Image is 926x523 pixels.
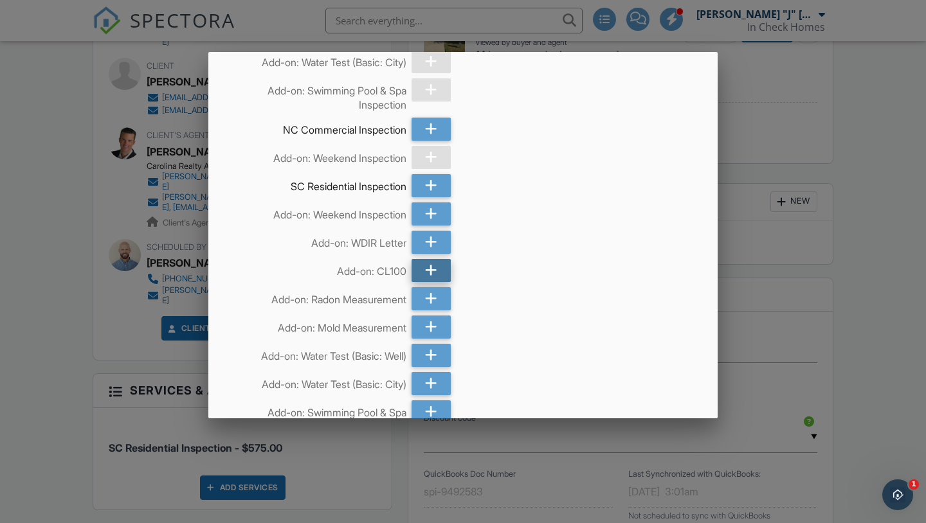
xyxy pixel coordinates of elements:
iframe: Intercom live chat [882,479,913,510]
div: Add-on: Water Test (Basic: Well) [226,344,406,363]
div: NC Commercial Inspection [226,118,406,137]
div: Add-on: WDIR Letter [226,231,406,250]
div: Add-on: Swimming Pool & Spa Inspection [226,400,406,434]
div: Add-on: Radon Measurement [226,287,406,306]
div: SC Residential Inspection [226,174,406,193]
div: Add-on: Water Test (Basic: City) [226,50,406,69]
div: Add-on: Swimming Pool & Spa Inspection [226,78,406,112]
div: Add-on: Weekend Inspection [226,146,406,165]
div: Add-on: CL100 [226,259,406,278]
div: Add-on: Weekend Inspection [226,202,406,222]
span: 1 [909,479,919,490]
div: Add-on: Mold Measurement [226,315,406,335]
div: Add-on: Water Test (Basic: City) [226,372,406,391]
